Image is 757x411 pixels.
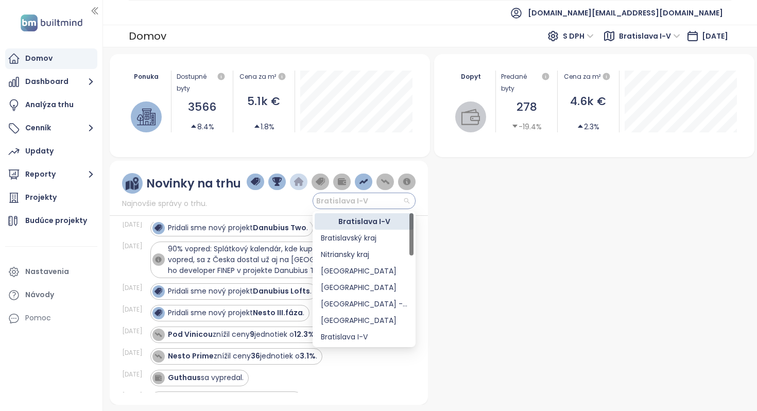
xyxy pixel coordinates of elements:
[168,372,244,383] div: sa vypredal.
[619,28,680,44] span: Bratislava I-V
[315,329,414,345] div: Bratislava I-V
[272,177,282,186] img: trophy-dark-blue.png
[177,98,228,116] div: 3566
[577,123,584,130] span: caret-up
[154,331,162,338] img: icon
[126,177,139,190] img: ruler
[122,283,148,293] div: [DATE]
[251,177,260,186] img: price-tag-dark-blue.png
[359,177,368,186] img: price-increases.png
[122,327,148,336] div: [DATE]
[5,285,97,305] a: Návody
[452,71,491,82] div: Dopyt
[154,352,162,359] img: icon
[18,12,85,33] img: logo
[154,224,162,231] img: icon
[5,164,97,185] button: Reporty
[122,305,148,314] div: [DATE]
[294,177,303,186] img: home-dark-blue.png
[321,249,407,260] div: Nitriansky kraj
[5,262,97,282] a: Nastavenia
[315,296,414,312] div: Bratislava - všetky trhy
[321,298,407,310] div: [GEOGRAPHIC_DATA] - všetky trhy
[122,391,148,401] div: [DATE]
[315,246,414,263] div: Nitriansky kraj
[253,222,306,233] strong: Danubius Two
[154,309,162,316] img: icon
[154,256,162,263] img: icon
[127,71,166,82] div: Ponuka
[25,288,54,301] div: Návody
[25,52,53,65] div: Domov
[315,230,414,246] div: Bratislavský kraj
[168,372,201,383] strong: Guthaus
[25,98,74,111] div: Analýza trhu
[122,370,148,379] div: [DATE]
[5,141,97,162] a: Updaty
[253,123,261,130] span: caret-up
[702,31,728,41] span: [DATE]
[5,308,97,329] div: Pomoc
[294,329,315,339] strong: 12.3%
[511,123,519,130] span: caret-down
[168,329,213,339] strong: Pod Vinicou
[563,71,614,83] div: Cena za m²
[501,71,552,94] div: Predané byty
[315,279,414,296] div: Trnavský kraj
[154,374,162,381] img: icon
[501,98,552,116] div: 278
[5,72,97,92] button: Dashboard
[5,211,97,231] a: Budúce projekty
[168,222,308,233] div: Pridali sme nový projekt .
[563,93,614,111] div: 4.6k €
[129,27,166,45] div: Domov
[250,329,254,339] strong: 9
[25,191,57,204] div: Projekty
[315,213,414,230] div: Bratislava I-V
[315,312,414,329] div: Bratislava
[122,220,148,229] div: [DATE]
[25,145,54,158] div: Updaty
[461,108,480,126] img: wallet
[337,177,347,186] img: wallet-dark-grey.png
[177,71,228,94] div: Dostupné byty
[577,121,599,132] div: 2.3%
[316,177,325,186] img: price-tag-grey.png
[154,287,162,295] img: icon
[321,232,407,244] div: Bratislavský kraj
[528,1,723,25] span: [DOMAIN_NAME][EMAIL_ADDRESS][DOMAIN_NAME]
[25,312,51,324] div: Pomoc
[511,121,542,132] div: -19.4%
[190,121,214,132] div: 8.4%
[239,71,276,83] div: Cena za m²
[25,265,69,278] div: Nastavenia
[402,177,411,186] img: information-circle.png
[168,351,317,362] div: znížil ceny jednotiek o .
[315,263,414,279] div: Košický kraj
[168,307,304,318] div: Pridali sme nový projekt .
[122,242,148,251] div: [DATE]
[321,315,407,326] div: [GEOGRAPHIC_DATA]
[253,307,303,318] strong: Nesto III.fáza
[300,351,316,361] strong: 3.1%
[251,351,260,361] strong: 36
[5,187,97,208] a: Projekty
[563,28,594,44] span: S DPH
[5,118,97,139] button: Cenník
[316,193,378,209] span: Bratislava I-V
[381,177,390,186] img: price-decreases.png
[122,198,207,209] span: Najnovšie správy o trhu.
[190,123,197,130] span: caret-up
[25,214,87,227] div: Budúce projekty
[168,351,214,361] strong: Nesto Prime
[168,286,312,297] div: Pridali sme nový projekt .
[137,108,156,126] img: house
[321,216,407,227] div: Bratislava I-V
[321,331,407,342] div: Bratislava I-V
[146,177,241,190] div: Novinky na trhu
[253,286,310,296] strong: Danubius Lofts
[122,348,148,357] div: [DATE]
[321,265,407,277] div: [GEOGRAPHIC_DATA]
[168,329,316,340] div: znížil ceny jednotiek o .
[5,95,97,115] a: Analýza trhu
